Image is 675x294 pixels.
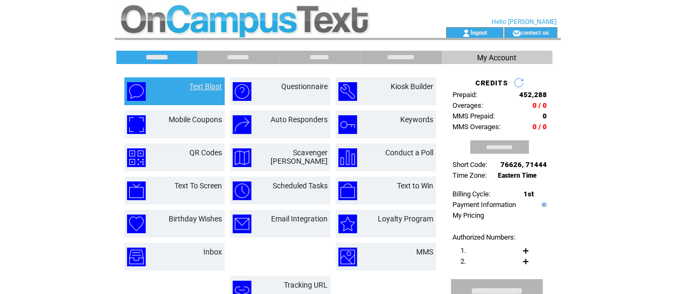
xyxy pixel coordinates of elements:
a: contact us [520,29,549,36]
img: kiosk-builder.png [338,82,357,101]
span: Authorized Numbers: [452,233,515,241]
span: 452,288 [519,91,547,99]
img: contact_us_icon.gif [512,29,520,37]
a: Inbox [203,248,222,256]
img: text-to-screen.png [127,181,146,200]
img: inbox.png [127,248,146,266]
img: conduct-a-poll.png [338,148,357,167]
span: My Account [477,53,517,62]
img: keywords.png [338,115,357,134]
a: logout [470,29,487,36]
img: text-to-win.png [338,181,357,200]
span: Prepaid: [452,91,477,99]
span: 76626, 71444 [501,161,547,169]
a: Scavenger [PERSON_NAME] [271,148,328,165]
span: Billing Cycle: [452,190,490,198]
img: email-integration.png [233,214,251,233]
a: Birthday Wishes [169,214,222,223]
a: Text To Screen [174,181,222,190]
a: Conduct a Poll [385,148,433,157]
a: Loyalty Program [378,214,433,223]
a: Auto Responders [271,115,328,124]
a: Keywords [400,115,433,124]
img: birthday-wishes.png [127,214,146,233]
a: MMS [416,248,433,256]
img: auto-responders.png [233,115,251,134]
img: text-blast.png [127,82,146,101]
span: CREDITS [475,79,507,87]
a: Questionnaire [281,82,328,91]
a: Kiosk Builder [391,82,433,91]
a: QR Codes [189,148,222,157]
img: mms.png [338,248,357,266]
img: mobile-coupons.png [127,115,146,134]
span: 1. [460,247,466,255]
a: Text to Win [397,181,433,190]
span: 2. [460,257,466,265]
a: Email Integration [271,214,328,223]
img: loyalty-program.png [338,214,357,233]
span: 0 [543,112,547,120]
img: help.gif [539,202,546,207]
a: My Pricing [452,211,484,219]
span: 0 / 0 [533,123,547,131]
span: Short Code: [452,161,487,169]
span: Hello [PERSON_NAME] [491,18,557,26]
span: MMS Prepaid: [452,112,495,120]
img: scavenger-hunt.png [233,148,251,167]
img: scheduled-tasks.png [233,181,251,200]
a: Scheduled Tasks [273,181,328,190]
a: Tracking URL [284,281,328,289]
span: 0 / 0 [533,101,547,109]
span: Time Zone: [452,171,487,179]
span: Eastern Time [498,172,537,179]
a: Mobile Coupons [169,115,222,124]
img: account_icon.gif [462,29,470,37]
span: 1st [523,190,534,198]
span: Overages: [452,101,483,109]
a: Payment Information [452,201,516,209]
img: qr-codes.png [127,148,146,167]
span: MMS Overages: [452,123,501,131]
a: Text Blast [189,82,222,91]
img: questionnaire.png [233,82,251,101]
